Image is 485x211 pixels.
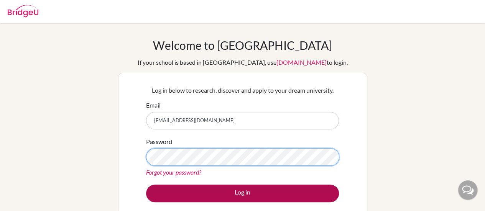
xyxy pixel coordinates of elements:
label: Email [146,101,161,110]
a: Forgot your password? [146,168,201,176]
span: Help [17,5,33,12]
h1: Welcome to [GEOGRAPHIC_DATA] [153,38,332,52]
div: If your school is based in [GEOGRAPHIC_DATA], use to login. [138,58,348,67]
button: Log in [146,185,339,202]
img: Bridge-U [8,5,38,17]
p: Log in below to research, discover and apply to your dream university. [146,86,339,95]
label: Password [146,137,172,146]
a: [DOMAIN_NAME] [276,59,327,66]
